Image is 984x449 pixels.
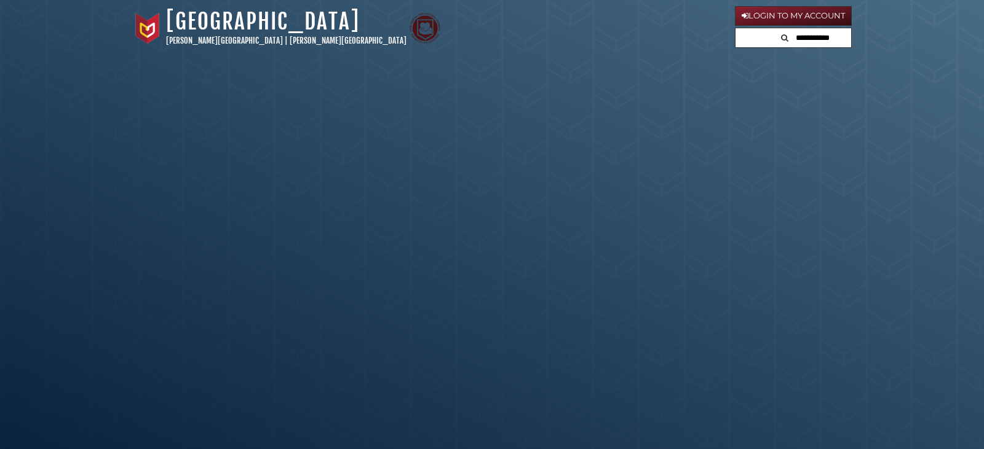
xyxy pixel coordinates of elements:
img: Calvin University [132,13,163,44]
i: Search [781,34,788,42]
button: Search [777,28,792,45]
img: Calvin Theological Seminary [410,13,440,44]
a: [PERSON_NAME][GEOGRAPHIC_DATA] [290,36,407,45]
a: [PERSON_NAME][GEOGRAPHIC_DATA] [166,36,283,45]
a: Login to My Account [735,6,852,26]
a: [GEOGRAPHIC_DATA] [166,8,360,35]
span: | [285,36,288,45]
